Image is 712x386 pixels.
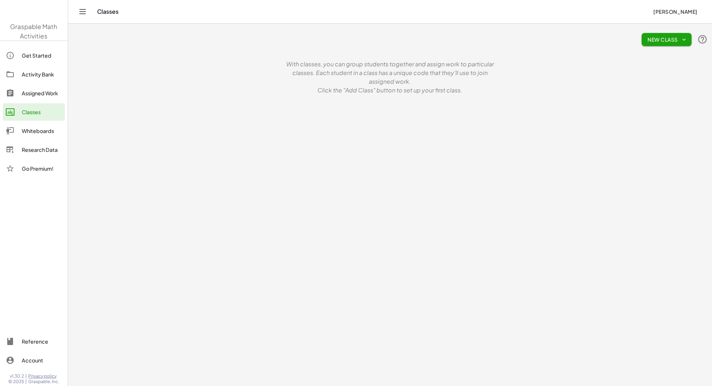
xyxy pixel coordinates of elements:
[22,164,62,173] div: Go Premium!
[282,60,499,86] p: With classes, you can group students together and assign work to particular classes. Each student...
[22,126,62,135] div: Whiteboards
[22,89,62,97] div: Assigned Work
[642,33,692,46] button: New Class
[3,352,65,369] a: Account
[22,356,62,365] div: Account
[22,51,62,60] div: Get Started
[3,84,65,102] a: Assigned Work
[653,8,698,15] span: [PERSON_NAME]
[3,141,65,158] a: Research Data
[648,36,686,43] span: New Class
[648,5,703,18] button: [PERSON_NAME]
[11,22,58,40] span: Graspable Math Activities
[77,6,88,17] button: Toggle navigation
[10,373,24,379] span: v1.30.2
[22,108,62,116] div: Classes
[3,122,65,140] a: Whiteboards
[22,337,62,346] div: Reference
[282,86,499,95] p: Click the "Add Class" button to set up your first class.
[26,379,27,385] span: |
[22,145,62,154] div: Research Data
[3,66,65,83] a: Activity Bank
[29,379,59,385] span: Graspable, Inc.
[3,103,65,121] a: Classes
[3,47,65,64] a: Get Started
[26,373,27,379] span: |
[9,379,24,385] span: © 2025
[3,333,65,350] a: Reference
[22,70,62,79] div: Activity Bank
[29,373,59,379] a: Privacy policy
